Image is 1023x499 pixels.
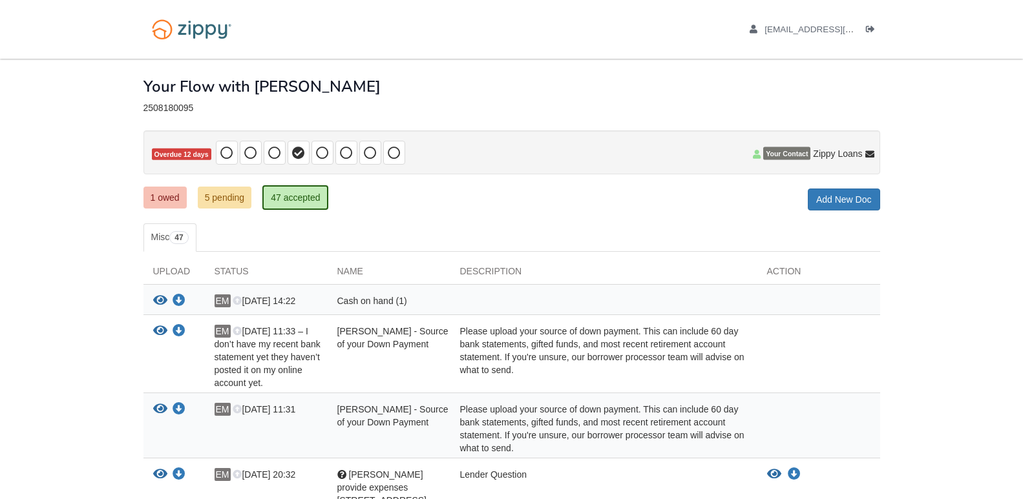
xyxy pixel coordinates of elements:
[143,13,240,46] img: Logo
[765,25,912,34] span: adominguez6804@gmail.com
[169,231,188,244] span: 47
[788,469,801,480] a: Download Ernest provide expenses 1506 Everest Lane
[153,325,167,338] button: View Edward Olivares - Source of your Down Payment
[153,468,167,482] button: View Ernest provide expenses 1506 Everest Lane
[750,25,913,37] a: edit profile
[215,294,231,307] span: EM
[173,470,185,480] a: Download Ernest provide expenses 1506 Everest Lane
[153,403,167,416] button: View Ernesto Munoz - Source of your Down Payment
[450,403,757,454] div: Please upload your source of down payment. This can include 60 day bank statements, gifted funds,...
[215,326,321,388] span: [DATE] 11:33 – I don’t have my recent bank statement yet they haven’t posted it on my online acco...
[173,327,185,337] a: Download Edward Olivares - Source of your Down Payment
[262,185,328,210] a: 47 accepted
[173,296,185,307] a: Download Cash on hand (1)
[143,78,381,95] h1: Your Flow with [PERSON_NAME]
[233,296,295,306] span: [DATE] 14:22
[215,403,231,416] span: EM
[215,325,231,338] span: EM
[215,468,231,481] span: EM
[866,25,880,37] a: Log out
[337,296,407,306] span: Cash on hand (1)
[205,265,328,284] div: Status
[143,187,187,209] a: 1 owed
[328,265,450,284] div: Name
[143,265,205,284] div: Upload
[767,468,781,481] button: View Ernest provide expenses 1506 Everest Lane
[763,147,810,160] span: Your Contact
[152,148,211,161] span: Overdue 12 days
[173,405,185,415] a: Download Ernesto Munoz - Source of your Down Payment
[450,265,757,284] div: Description
[143,223,196,252] a: Misc
[153,294,167,308] button: View Cash on hand (1)
[808,188,880,210] a: Add New Doc
[233,404,295,414] span: [DATE] 11:31
[757,265,880,284] div: Action
[233,469,295,480] span: [DATE] 20:32
[198,187,252,209] a: 5 pending
[337,326,448,349] span: [PERSON_NAME] - Source of your Down Payment
[450,325,757,389] div: Please upload your source of down payment. This can include 60 day bank statements, gifted funds,...
[143,103,880,114] div: 2508180095
[813,147,862,160] span: Zippy Loans
[337,404,448,427] span: [PERSON_NAME] - Source of your Down Payment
